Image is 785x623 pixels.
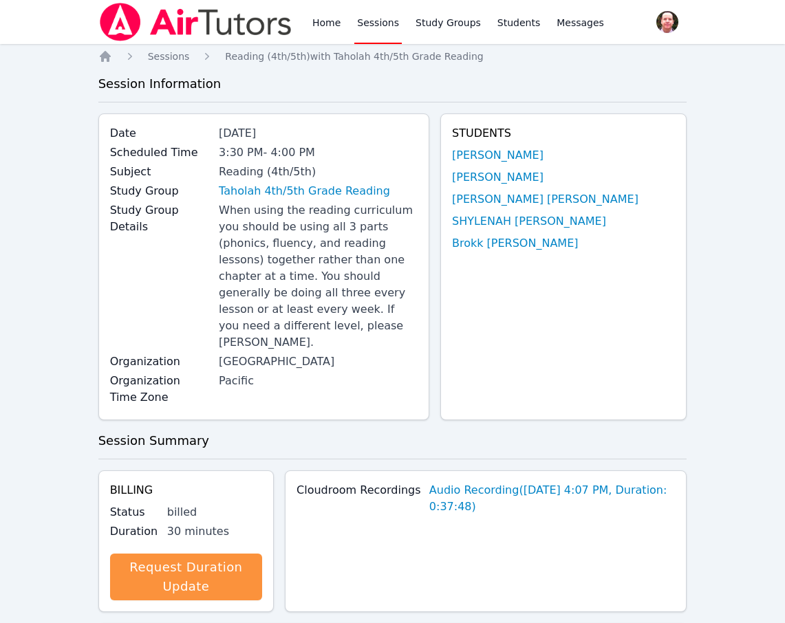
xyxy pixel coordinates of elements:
[98,50,687,63] nav: Breadcrumb
[110,554,262,600] a: Request Duration Update
[225,51,483,62] span: Reading (4th/5th) with Taholah 4th/5th Grade Reading
[98,74,687,94] h3: Session Information
[110,523,159,540] label: Duration
[452,147,544,164] a: [PERSON_NAME]
[167,504,262,521] div: billed
[219,353,418,370] div: [GEOGRAPHIC_DATA]
[110,504,159,521] label: Status
[148,50,190,63] a: Sessions
[110,482,262,499] h4: Billing
[452,169,544,186] a: [PERSON_NAME]
[148,51,190,62] span: Sessions
[110,164,211,180] label: Subject
[110,144,211,161] label: Scheduled Time
[98,3,293,41] img: Air Tutors
[452,213,606,230] a: SHYLENAH [PERSON_NAME]
[219,373,418,389] div: Pacific
[167,523,262,540] div: 30 minutes
[110,125,211,142] label: Date
[219,164,418,180] div: Reading (4th/5th)
[452,191,638,208] a: [PERSON_NAME] [PERSON_NAME]
[557,16,604,30] span: Messages
[110,373,211,406] label: Organization Time Zone
[297,482,421,499] label: Cloudroom Recordings
[452,125,675,142] h4: Students
[110,183,211,199] label: Study Group
[452,235,579,252] a: Brokk [PERSON_NAME]
[429,482,676,515] a: Audio Recording([DATE] 4:07 PM, Duration: 0:37:48)
[219,183,390,199] a: Taholah 4th/5th Grade Reading
[219,202,418,351] div: When using the reading curriculum you should be using all 3 parts (phonics, fluency, and reading ...
[219,144,418,161] div: 3:30 PM - 4:00 PM
[110,353,211,370] label: Organization
[219,125,418,142] div: [DATE]
[110,202,211,235] label: Study Group Details
[98,431,687,450] h3: Session Summary
[225,50,483,63] a: Reading (4th/5th)with Taholah 4th/5th Grade Reading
